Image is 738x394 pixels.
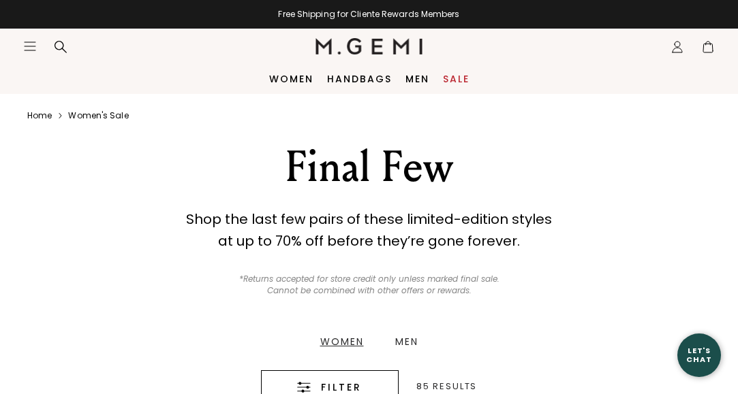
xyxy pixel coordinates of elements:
[443,73,470,84] a: Sale
[316,38,422,54] img: M.Gemi
[117,143,622,192] div: Final Few
[677,346,721,363] div: Let's Chat
[395,337,418,346] div: Men
[405,73,429,84] a: Men
[380,337,434,346] a: Men
[416,382,478,391] div: 85 Results
[186,210,552,250] strong: Shop the last few pairs of these limited-edition styles at up to 70% off before they’re gone fore...
[320,337,364,346] div: Women
[231,274,507,297] p: *Returns accepted for store credit only unless marked final sale. Cannot be combined with other o...
[68,110,128,121] a: Women's sale
[23,39,37,53] button: Open site menu
[269,73,313,84] a: Women
[327,73,392,84] a: Handbags
[27,110,52,121] a: Home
